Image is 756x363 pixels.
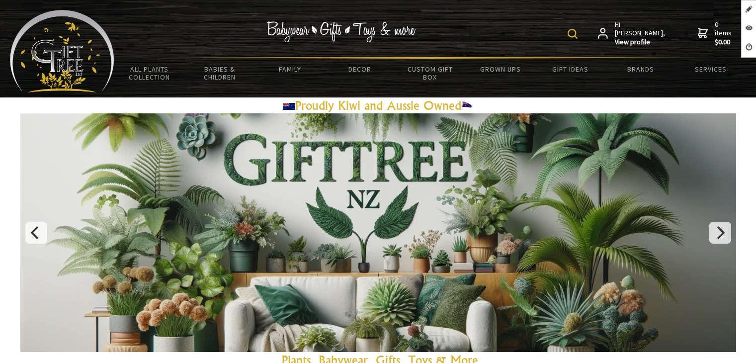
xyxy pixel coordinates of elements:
a: Babies & Children [184,59,254,88]
span: Hi [PERSON_NAME], [615,20,666,47]
a: Proudly Kiwi and Aussie Owned [283,98,474,113]
a: Decor [325,59,395,80]
a: Gift Ideas [535,59,605,80]
a: Brands [606,59,676,80]
a: All Plants Collection [114,59,184,88]
span: 0 items [715,20,734,47]
strong: View profile [615,38,666,47]
button: Next [709,222,731,244]
img: Babyware - Gifts - Toys and more... [10,10,114,92]
a: 0 items$0.00 [698,20,734,47]
img: Babywear - Gifts - Toys & more [266,21,416,42]
img: product search [568,29,578,39]
button: Previous [25,222,47,244]
a: Family [254,59,325,80]
a: Custom Gift Box [395,59,465,88]
a: Hi [PERSON_NAME],View profile [598,20,666,47]
a: Services [676,59,746,80]
a: Grown Ups [465,59,535,80]
strong: $0.00 [715,38,734,47]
